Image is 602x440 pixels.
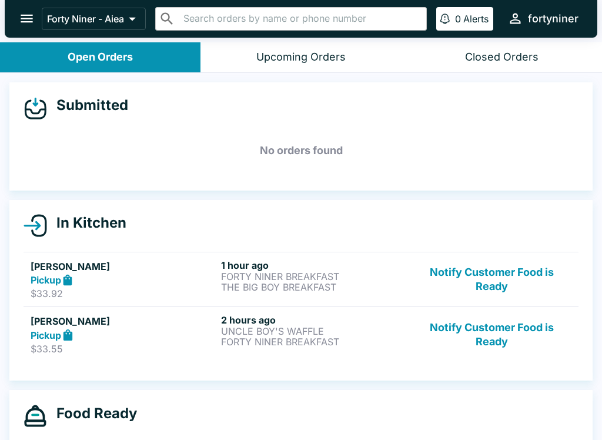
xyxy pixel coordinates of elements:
div: Open Orders [68,51,133,64]
div: Upcoming Orders [256,51,346,64]
h5: [PERSON_NAME] [31,314,216,328]
h5: No orders found [24,129,578,172]
button: open drawer [12,4,42,34]
h4: In Kitchen [47,214,126,232]
p: Alerts [463,13,489,25]
div: fortyniner [528,12,578,26]
h4: Submitted [47,96,128,114]
p: UNCLE BOY'S WAFFLE [221,326,407,336]
div: Closed Orders [465,51,539,64]
a: [PERSON_NAME]Pickup$33.552 hours agoUNCLE BOY'S WAFFLEFORTY NINER BREAKFASTNotify Customer Food i... [24,306,578,362]
button: fortyniner [503,6,583,31]
button: Forty Niner - Aiea [42,8,146,30]
button: Notify Customer Food is Ready [412,314,571,355]
p: $33.55 [31,343,216,355]
p: FORTY NINER BREAKFAST [221,271,407,282]
p: FORTY NINER BREAKFAST [221,336,407,347]
h6: 1 hour ago [221,259,407,271]
input: Search orders by name or phone number [180,11,422,27]
strong: Pickup [31,274,61,286]
p: Forty Niner - Aiea [47,13,124,25]
button: Notify Customer Food is Ready [412,259,571,300]
p: 0 [455,13,461,25]
p: $33.92 [31,288,216,299]
h5: [PERSON_NAME] [31,259,216,274]
p: THE BIG BOY BREAKFAST [221,282,407,292]
h4: Food Ready [47,405,137,422]
h6: 2 hours ago [221,314,407,326]
strong: Pickup [31,329,61,341]
a: [PERSON_NAME]Pickup$33.921 hour agoFORTY NINER BREAKFASTTHE BIG BOY BREAKFASTNotify Customer Food... [24,252,578,307]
